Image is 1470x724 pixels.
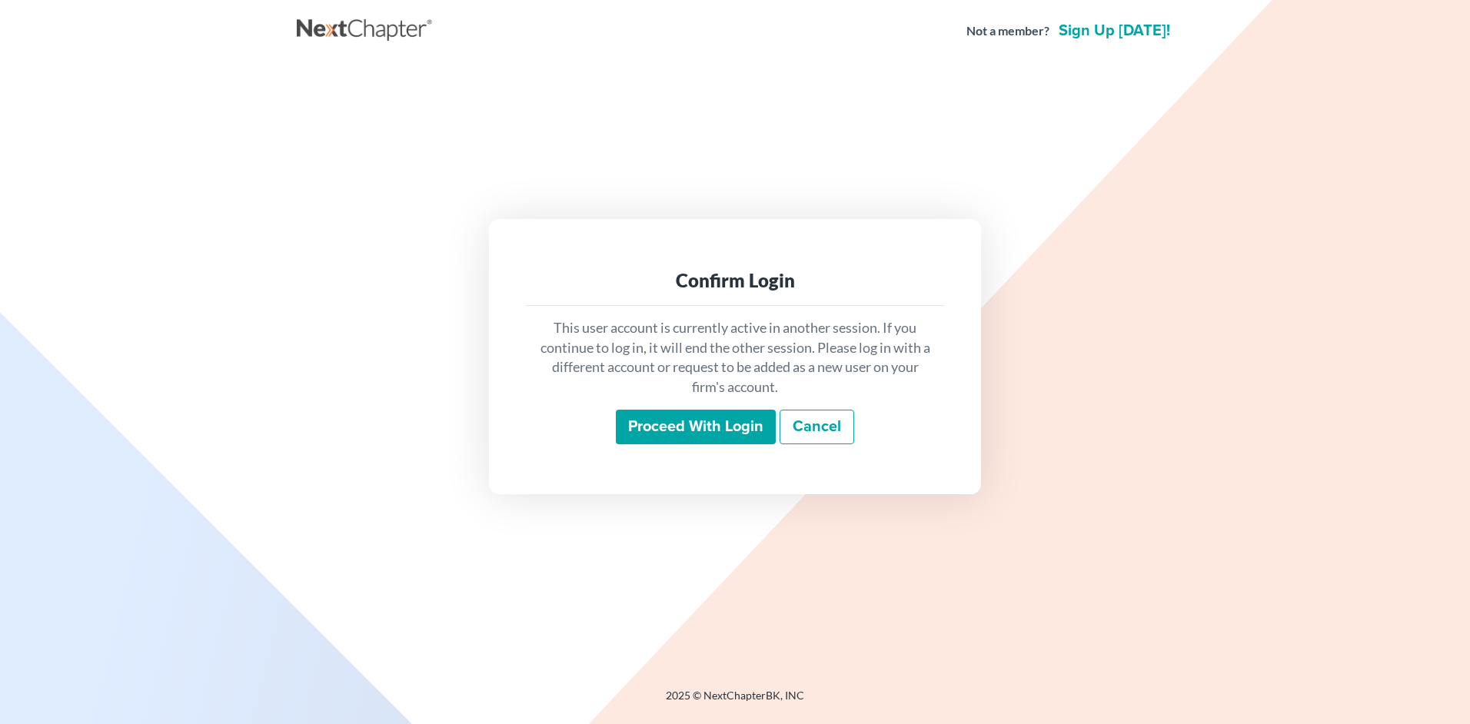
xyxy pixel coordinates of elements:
a: Sign up [DATE]! [1056,23,1173,38]
strong: Not a member? [966,22,1049,40]
a: Cancel [780,410,854,445]
input: Proceed with login [616,410,776,445]
div: Confirm Login [538,268,932,293]
div: 2025 © NextChapterBK, INC [297,688,1173,716]
p: This user account is currently active in another session. If you continue to log in, it will end ... [538,318,932,397]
